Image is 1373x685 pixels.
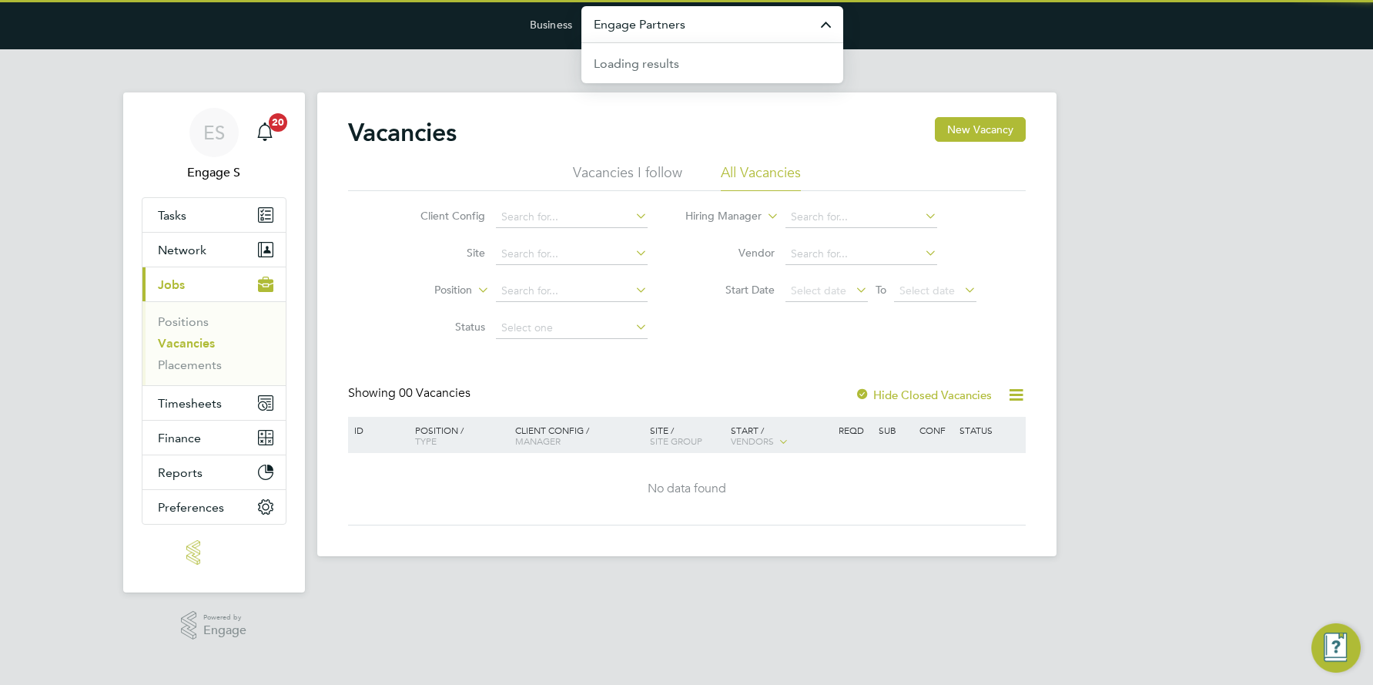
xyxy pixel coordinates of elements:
[123,92,305,593] nav: Main navigation
[350,481,1023,497] div: No data found
[511,417,646,454] div: Client Config /
[875,417,915,443] div: Sub
[158,243,206,257] span: Network
[348,385,474,401] div: Showing
[855,388,992,402] label: Hide Closed Vacancies
[142,421,286,455] button: Finance
[397,246,485,260] label: Site
[142,490,286,524] button: Preferences
[686,246,775,260] label: Vendor
[916,417,956,443] div: Conf
[594,55,679,73] div: Loading results
[142,233,286,267] button: Network
[731,435,774,447] span: Vendors
[158,208,186,223] span: Tasks
[415,435,437,447] span: Type
[142,386,286,420] button: Timesheets
[899,284,955,297] span: Select date
[871,280,891,300] span: To
[158,465,203,480] span: Reports
[785,207,937,228] input: Search for...
[158,358,222,372] a: Placements
[573,163,682,191] li: Vacancies I follow
[181,611,246,640] a: Powered byEngage
[397,320,485,334] label: Status
[496,207,648,228] input: Search for...
[350,417,404,443] div: ID
[496,317,648,339] input: Select one
[515,435,561,447] span: Manager
[650,435,702,447] span: Site Group
[269,113,287,132] span: 20
[142,455,286,489] button: Reports
[142,198,286,232] a: Tasks
[186,540,242,565] img: engage-logo-retina.png
[142,301,286,385] div: Jobs
[348,117,457,148] h2: Vacancies
[686,283,775,297] label: Start Date
[835,417,875,443] div: Reqd
[158,336,215,351] a: Vacancies
[203,624,246,637] span: Engage
[249,108,280,157] a: 20
[399,385,471,401] span: 00 Vacancies
[203,611,246,624] span: Powered by
[203,123,225,143] span: ES
[158,314,209,329] a: Positions
[383,283,472,298] label: Position
[721,163,801,191] li: All Vacancies
[673,209,762,224] label: Hiring Manager
[791,284,846,297] span: Select date
[1311,623,1361,673] button: Engage Resource Center
[956,417,1023,443] div: Status
[142,267,286,301] button: Jobs
[158,500,224,515] span: Preferences
[785,243,937,265] input: Search for...
[727,417,835,455] div: Start /
[496,243,648,265] input: Search for...
[158,277,185,292] span: Jobs
[646,417,727,454] div: Site /
[496,280,648,302] input: Search for...
[142,163,286,182] span: Engage S
[530,18,572,32] label: Business
[397,209,485,223] label: Client Config
[142,540,286,565] a: Go to home page
[158,396,222,411] span: Timesheets
[404,417,511,454] div: Position /
[935,117,1026,142] button: New Vacancy
[142,108,286,182] a: ESEngage S
[158,431,201,445] span: Finance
